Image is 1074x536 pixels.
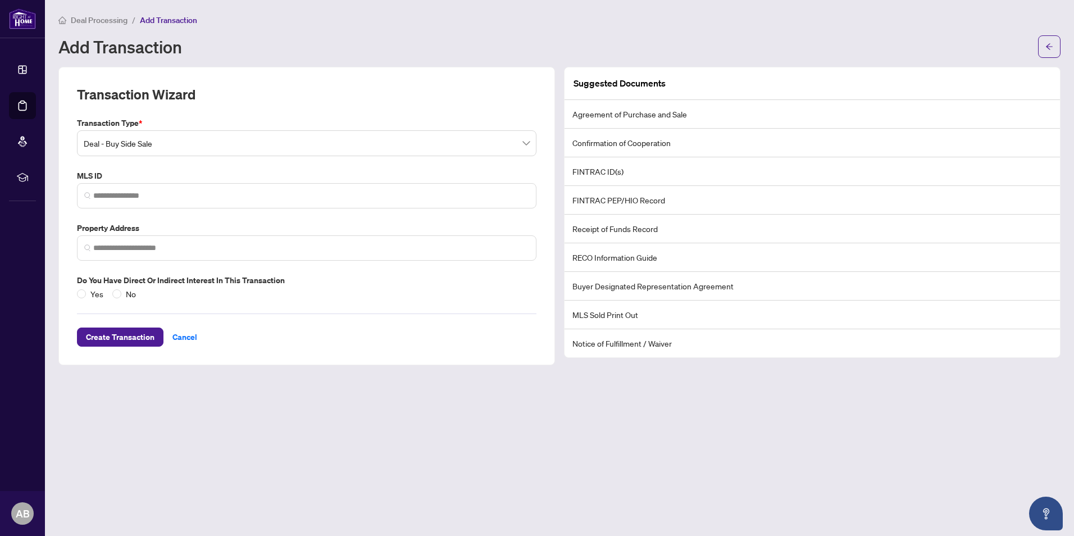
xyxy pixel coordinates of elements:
button: Open asap [1029,497,1063,530]
li: Confirmation of Cooperation [565,129,1060,157]
span: Add Transaction [140,15,197,25]
img: search_icon [84,192,91,199]
label: MLS ID [77,170,536,182]
li: RECO Information Guide [565,243,1060,272]
span: Deal Processing [71,15,128,25]
span: Yes [86,288,108,300]
li: MLS Sold Print Out [565,301,1060,329]
li: FINTRAC ID(s) [565,157,1060,186]
li: Notice of Fulfillment / Waiver [565,329,1060,357]
span: Deal - Buy Side Sale [84,133,530,154]
label: Property Address [77,222,536,234]
h1: Add Transaction [58,38,182,56]
span: No [121,288,140,300]
article: Suggested Documents [574,76,666,90]
li: Receipt of Funds Record [565,215,1060,243]
span: Create Transaction [86,328,154,346]
button: Cancel [163,328,206,347]
span: home [58,16,66,24]
img: logo [9,8,36,29]
label: Transaction Type [77,117,536,129]
span: Cancel [172,328,197,346]
h2: Transaction Wizard [77,85,195,103]
span: AB [16,506,30,521]
li: Buyer Designated Representation Agreement [565,272,1060,301]
span: arrow-left [1045,43,1053,51]
li: / [132,13,135,26]
li: Agreement of Purchase and Sale [565,100,1060,129]
button: Create Transaction [77,328,163,347]
li: FINTRAC PEP/HIO Record [565,186,1060,215]
label: Do you have direct or indirect interest in this transaction [77,274,536,287]
img: search_icon [84,244,91,251]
